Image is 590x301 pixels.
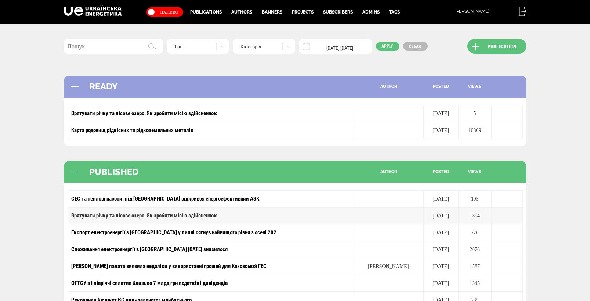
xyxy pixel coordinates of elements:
td: [DATE] [423,275,458,292]
div: READY [64,76,129,98]
td: 2076 [458,241,491,258]
td: [DATE] [423,224,458,241]
a: Publication [467,39,526,54]
div: Тип [167,39,229,54]
div: posted [424,161,459,183]
a: Споживання електроенергії в [GEOGRAPHIC_DATA] [DATE] знизилося [72,246,228,253]
span: [DATE] [DATE] [327,44,354,51]
a: СЕС та теплові насоси: під [GEOGRAPHIC_DATA] відкрився енергоефективний АЗК [72,195,260,202]
div: Категорія [233,39,295,54]
div: views [459,161,492,183]
a: Subscribers [318,7,358,17]
a: Врятувати річку та лісове озеро. Як зробити місію здійсненною [72,212,218,219]
div: posted [424,76,459,98]
td: 1894 [458,208,491,224]
td: [DATE] [423,122,458,139]
td: 16809 [458,122,491,139]
a: ОГТСУ в І півріччі сплатив близько 7 млрд грн податків і дивідендів [72,280,228,286]
td: [DATE] [423,208,458,224]
td: [DATE] [423,105,458,122]
div: Наживо [146,7,183,17]
td: [DATE] [423,191,458,208]
a: [PERSON_NAME] палата виявила недоліки у використанні грошей для Каховської ГЕС [72,263,267,269]
td: 1587 [458,258,491,275]
a: Authors [227,7,257,17]
td: 776 [458,224,491,241]
a: Projects [287,7,318,17]
img: Logo footer [64,5,122,16]
a: Врятувати річку та лісове озеро. Як зробити місію здійсненною [72,110,218,117]
a: Banners [257,7,287,17]
div: author [354,161,424,183]
td: [DATE] [423,241,458,258]
div: author [354,76,424,98]
td: 5 [458,105,491,122]
a: Карта родовищ рідкісних та рідкоземельних металів [72,127,193,133]
a: Tags [384,7,405,17]
a: Експорт електроенергії з [GEOGRAPHIC_DATA] у липні сягнув найвищого рівня з осені 202 [72,229,277,236]
td: [PERSON_NAME] [354,258,423,275]
a: Publications [185,7,227,17]
img: Logout [519,7,526,16]
div: views [459,76,492,98]
a: Admins [358,7,384,17]
td: 1345 [458,275,491,292]
div: PUBLISHED [64,161,150,183]
input: Пошук [64,39,163,54]
a: Clear [403,42,428,51]
td: 195 [458,191,491,208]
td: [DATE] [423,258,458,275]
span: [PERSON_NAME] [456,8,490,15]
button: Apply [376,42,399,51]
